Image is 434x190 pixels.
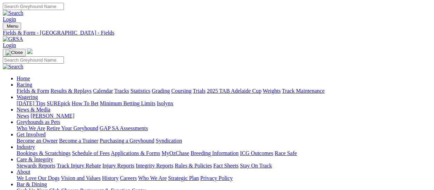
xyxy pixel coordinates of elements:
a: About [17,169,30,175]
a: [DATE] Tips [17,100,45,106]
a: How To Bet [72,100,99,106]
a: News [17,113,29,119]
img: Search [3,64,23,70]
img: Close [6,50,23,55]
a: Become an Owner [17,138,58,144]
a: Care & Integrity [17,156,53,162]
a: Stewards Reports [17,163,55,169]
a: Weights [263,88,281,94]
a: We Love Our Dogs [17,175,59,181]
button: Toggle navigation [3,49,26,56]
a: Strategic Plan [168,175,199,181]
div: Care & Integrity [17,163,431,169]
a: Schedule of Fees [72,150,109,156]
a: Tracks [114,88,129,94]
a: Injury Reports [102,163,134,169]
div: About [17,175,431,181]
a: Applications & Forms [111,150,160,156]
a: MyOzChase [162,150,189,156]
div: Racing [17,88,431,94]
img: GRSA [3,36,23,42]
a: Who We Are [138,175,167,181]
a: Greyhounds as Pets [17,119,60,125]
a: Results & Replays [50,88,91,94]
a: Race Safe [274,150,297,156]
a: Get Involved [17,132,46,137]
a: Grading [152,88,170,94]
a: Coursing [171,88,192,94]
a: Rules & Policies [175,163,212,169]
a: Login [3,42,16,48]
a: Purchasing a Greyhound [100,138,154,144]
a: Login [3,16,16,22]
a: Racing [17,82,32,88]
a: Vision and Values [61,175,100,181]
a: Retire Your Greyhound [47,125,98,131]
input: Search [3,56,64,64]
a: Who We Are [17,125,45,131]
a: Trials [193,88,205,94]
img: logo-grsa-white.png [27,48,32,54]
a: Syndication [156,138,182,144]
div: Wagering [17,100,431,107]
a: Wagering [17,94,38,100]
a: Minimum Betting Limits [100,100,155,106]
a: Calendar [93,88,113,94]
a: [PERSON_NAME] [30,113,74,119]
a: Fact Sheets [213,163,239,169]
a: 2025 TAB Adelaide Cup [207,88,261,94]
a: Bar & Dining [17,181,47,187]
a: Isolynx [157,100,173,106]
button: Toggle navigation [3,22,21,30]
div: Industry [17,150,431,156]
div: News & Media [17,113,431,119]
a: Integrity Reports [136,163,173,169]
a: Stay On Track [240,163,272,169]
a: Bookings & Scratchings [17,150,70,156]
img: Search [3,10,23,16]
a: Privacy Policy [200,175,233,181]
a: Industry [17,144,35,150]
a: Track Injury Rebate [57,163,101,169]
a: ICG Outcomes [240,150,273,156]
a: GAP SA Assessments [100,125,148,131]
a: SUREpick [47,100,70,106]
a: History [102,175,118,181]
a: Become a Trainer [59,138,98,144]
span: Menu [7,24,18,29]
div: Greyhounds as Pets [17,125,431,132]
div: Get Involved [17,138,431,144]
a: Careers [120,175,137,181]
a: Fields & Form - [GEOGRAPHIC_DATA] - Fields [3,30,431,36]
input: Search [3,3,64,10]
a: Track Maintenance [282,88,325,94]
a: Fields & Form [17,88,49,94]
a: Home [17,75,30,81]
a: News & Media [17,107,50,112]
a: Statistics [131,88,151,94]
a: Breeding Information [191,150,239,156]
